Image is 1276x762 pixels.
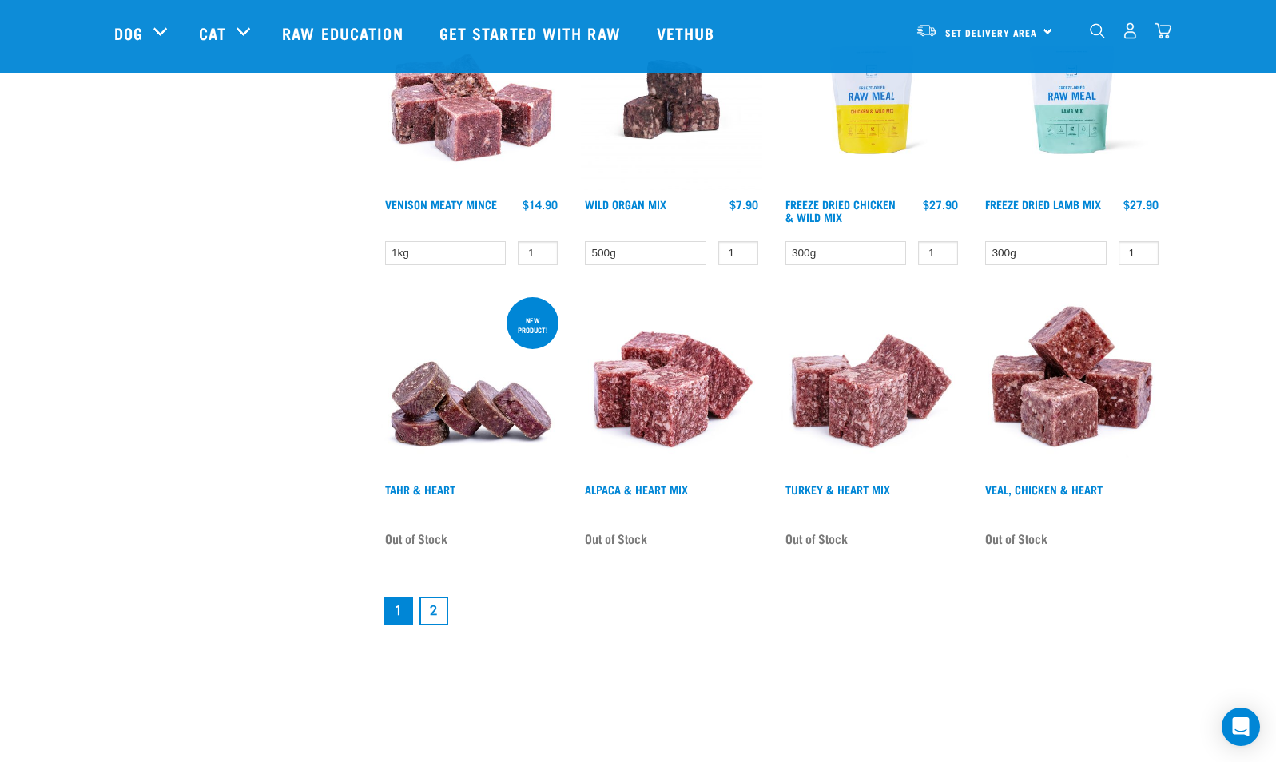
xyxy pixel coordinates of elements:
[581,9,762,190] img: Wild Organ Mix
[266,1,423,65] a: Raw Education
[729,198,758,211] div: $7.90
[1119,241,1159,266] input: 1
[641,1,735,65] a: Vethub
[781,9,963,190] img: RE Product Shoot 2023 Nov8678
[1122,22,1139,39] img: user.png
[199,21,226,45] a: Cat
[785,201,896,220] a: Freeze Dried Chicken & Wild Mix
[419,597,448,625] a: Goto page 2
[585,201,666,207] a: Wild Organ Mix
[381,593,1163,629] nav: pagination
[384,597,413,625] a: Page 1
[385,201,497,207] a: Venison Meaty Mince
[718,241,758,266] input: 1
[981,9,1163,190] img: RE Product Shoot 2023 Nov8677
[381,9,562,190] img: 1117 Venison Meat Mince 01
[1090,23,1105,38] img: home-icon-1@2x.png
[585,486,688,492] a: Alpaca & Heart Mix
[923,198,958,211] div: $27.90
[1155,22,1171,39] img: home-icon@2x.png
[785,526,848,550] span: Out of Stock
[518,241,558,266] input: 1
[918,241,958,266] input: 1
[1222,708,1260,746] div: Open Intercom Messenger
[585,526,647,550] span: Out of Stock
[381,294,562,475] img: 1093 Wallaby Heart Medallions 01
[114,21,143,45] a: Dog
[916,23,937,38] img: van-moving.png
[507,308,558,342] div: New product!
[945,30,1038,35] span: Set Delivery Area
[985,526,1047,550] span: Out of Stock
[785,486,890,492] a: Turkey & Heart Mix
[385,486,455,492] a: Tahr & Heart
[985,486,1103,492] a: Veal, Chicken & Heart
[781,294,963,475] img: Pile Of Cubed Turkey Heart Mix For Pets
[981,294,1163,475] img: 1137 Veal Chicken Heart Mix 01
[385,526,447,550] span: Out of Stock
[985,201,1101,207] a: Freeze Dried Lamb Mix
[523,198,558,211] div: $14.90
[1123,198,1159,211] div: $27.90
[423,1,641,65] a: Get started with Raw
[581,294,762,475] img: Possum Chicken Heart Mix 01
